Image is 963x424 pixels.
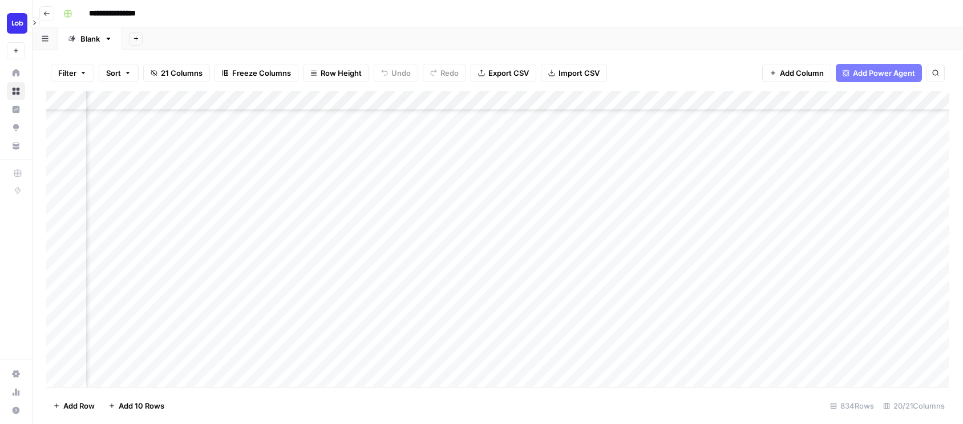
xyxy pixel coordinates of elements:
[161,67,203,79] span: 21 Columns
[780,67,824,79] span: Add Column
[488,67,529,79] span: Export CSV
[58,67,76,79] span: Filter
[7,137,25,155] a: Your Data
[879,397,949,415] div: 20/21 Columns
[7,119,25,137] a: Opportunities
[58,27,122,50] a: Blank
[826,397,879,415] div: 834 Rows
[7,383,25,401] a: Usage
[762,64,831,82] button: Add Column
[143,64,210,82] button: 21 Columns
[471,64,536,82] button: Export CSV
[63,400,95,411] span: Add Row
[541,64,607,82] button: Import CSV
[7,401,25,419] button: Help + Support
[7,13,27,34] img: Lob Logo
[102,397,171,415] button: Add 10 Rows
[215,64,298,82] button: Freeze Columns
[559,67,600,79] span: Import CSV
[303,64,369,82] button: Row Height
[51,64,94,82] button: Filter
[232,67,291,79] span: Freeze Columns
[7,100,25,119] a: Insights
[7,9,25,38] button: Workspace: Lob
[836,64,922,82] button: Add Power Agent
[853,67,915,79] span: Add Power Agent
[46,397,102,415] button: Add Row
[7,82,25,100] a: Browse
[99,64,139,82] button: Sort
[80,33,100,44] div: Blank
[391,67,411,79] span: Undo
[119,400,164,411] span: Add 10 Rows
[7,64,25,82] a: Home
[440,67,459,79] span: Redo
[321,67,362,79] span: Row Height
[106,67,121,79] span: Sort
[7,365,25,383] a: Settings
[423,64,466,82] button: Redo
[374,64,418,82] button: Undo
